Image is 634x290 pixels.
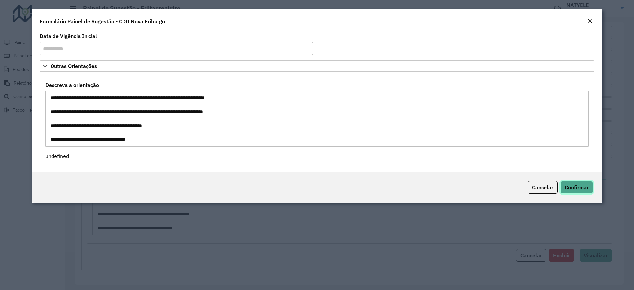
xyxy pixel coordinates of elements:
em: Fechar [587,18,592,24]
button: Confirmar [560,181,593,194]
label: Descreva a orientação [45,81,99,89]
button: Close [585,17,594,26]
button: Cancelar [528,181,558,194]
span: undefined [45,153,69,159]
span: Confirmar [565,184,589,191]
a: Outras Orientações [40,60,594,72]
label: Data de Vigência Inicial [40,32,97,40]
h4: Formulário Painel de Sugestão - CDD Nova Friburgo [40,18,165,25]
div: Outras Orientações [40,72,594,163]
span: Outras Orientações [51,63,97,69]
span: Cancelar [532,184,553,191]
